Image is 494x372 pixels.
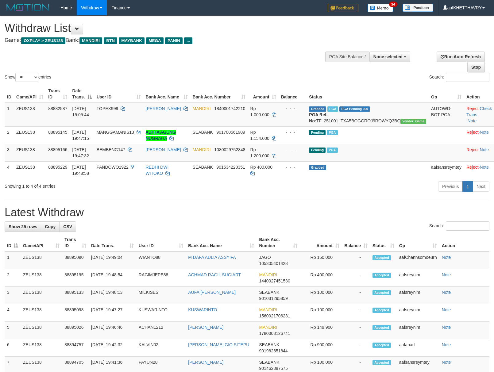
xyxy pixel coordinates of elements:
[342,304,370,322] td: -
[5,73,51,82] label: Show entries
[369,52,410,62] button: None selected
[257,234,299,251] th: Bank Acc. Number: activate to sort column ascending
[89,304,136,322] td: [DATE] 19:47:27
[136,322,186,339] td: ACHAN1212
[97,130,134,135] span: MANGGAMANIS13
[62,269,89,287] td: 88895195
[89,234,136,251] th: Date Trans.: activate to sort column ascending
[216,130,245,135] span: Copy 901700561909 to clipboard
[403,4,433,12] img: panduan.png
[480,147,489,152] a: Note
[480,130,489,135] a: Note
[467,62,485,72] a: Stop
[328,4,358,12] img: Feedback.jpg
[259,290,279,295] span: SEABANK
[188,325,223,330] a: [PERSON_NAME]
[281,105,304,112] div: - - -
[41,221,60,232] a: Copy
[259,255,271,260] span: JAGO
[89,322,136,339] td: [DATE] 19:46:46
[136,339,186,357] td: KALVIN02
[442,342,451,347] a: Note
[309,165,326,170] span: Grabbed
[188,272,241,277] a: ACHMAD RAGIL SUGIART
[372,325,391,330] span: Accepted
[342,269,370,287] td: -
[300,287,342,304] td: Rp 100,000
[279,85,307,103] th: Balance
[136,287,186,304] td: MILKISES
[442,255,451,260] a: Note
[300,339,342,357] td: Rp 900,000
[250,165,272,170] span: Rp 400.000
[466,130,479,135] a: Reject
[397,269,439,287] td: aafsreynim
[309,106,326,112] span: Grabbed
[327,130,338,135] span: Marked by aafanarl
[190,85,248,103] th: Bank Acc. Number: activate to sort column ascending
[5,85,14,103] th: ID
[442,272,451,277] a: Note
[342,287,370,304] td: -
[59,221,76,232] a: CSV
[429,103,464,127] td: AUTOWD-BOT-PGA
[325,52,369,62] div: PGA Site Balance /
[136,251,186,269] td: WIANTO88
[62,304,89,322] td: 88895098
[136,234,186,251] th: User ID: activate to sort column ascending
[136,269,186,287] td: RAGIMJEPE88
[21,37,65,44] span: OXPLAY > ZEUS138
[146,130,176,141] a: ADITIA AGUNG NUGRAHA
[397,287,439,304] td: aafsreynim
[466,147,479,152] a: Reject
[339,106,370,112] span: PGA Pending
[429,161,464,179] td: aafsansreymtey
[5,144,14,161] td: 3
[72,130,89,141] span: [DATE] 19:47:15
[372,308,391,313] span: Accepted
[429,73,489,82] label: Search:
[281,129,304,135] div: - - -
[372,273,391,278] span: Accepted
[5,304,21,322] td: 4
[446,73,489,82] input: Search:
[21,339,62,357] td: ZEUS138
[250,147,269,158] span: Rp 1.200.000
[89,287,136,304] td: [DATE] 19:48:13
[5,234,21,251] th: ID: activate to sort column descending
[193,106,211,111] span: MANDIRI
[193,147,211,152] span: MANDIRI
[248,85,279,103] th: Amount: activate to sort column ascending
[72,165,89,176] span: [DATE] 19:48:58
[429,221,489,231] label: Search:
[439,234,489,251] th: Action
[397,322,439,339] td: aafsreynim
[14,126,46,144] td: ZEUS138
[473,181,489,192] a: Next
[300,304,342,322] td: Rp 100,000
[48,147,67,152] span: 88895166
[466,106,479,111] a: Reject
[48,165,67,170] span: 88895229
[300,234,342,251] th: Amount: activate to sort column ascending
[188,342,249,347] a: [PERSON_NAME] GIO SITEPU
[9,224,37,229] span: Show 25 rows
[62,339,89,357] td: 88894757
[389,2,397,7] span: 34
[309,148,326,153] span: Pending
[5,37,323,44] h4: Game: Bank:
[14,161,46,179] td: ZEUS138
[5,126,14,144] td: 2
[259,360,279,365] span: SEABANK
[281,147,304,153] div: - - -
[21,269,62,287] td: ZEUS138
[327,148,338,153] span: Marked by aafsolysreylen
[368,4,393,12] img: Button%20Memo.svg
[442,325,451,330] a: Note
[45,224,56,229] span: Copy
[193,165,213,170] span: SEABANK
[442,360,451,365] a: Note
[446,221,489,231] input: Search:
[437,52,485,62] a: Run Auto-Refresh
[5,206,489,219] h1: Latest Withdraw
